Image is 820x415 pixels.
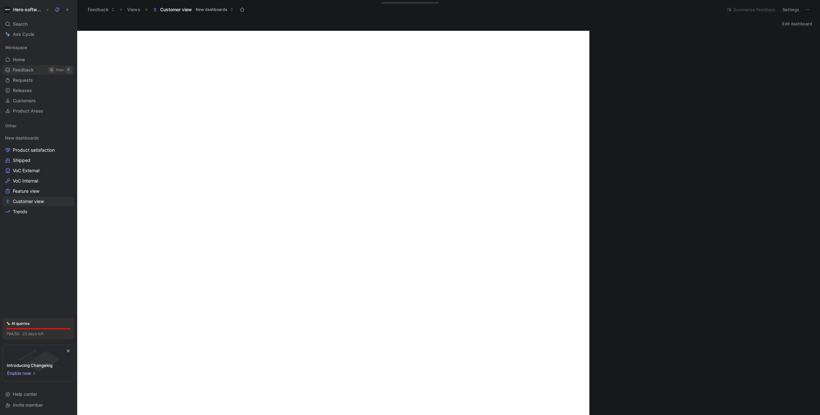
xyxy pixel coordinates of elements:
span: Releases [13,87,32,94]
span: Feature view [13,188,39,194]
div: New dashboardsProduct satisfactionShippedVoC ExternalVoC InternalFeature viewCustomer viewTrends [3,133,74,216]
h1: Hero-software [13,7,43,13]
span: Feedback [13,67,34,73]
a: Trends [3,207,74,216]
a: Requests [3,75,74,85]
button: Feedback [85,5,118,14]
span: Product satisfaction [13,147,55,153]
img: Hero-software [4,6,11,13]
div: F [65,67,72,73]
span: Shipped [13,157,30,164]
a: Feature view [3,186,74,196]
span: Ask Cycle [13,30,34,38]
div: Workspace [3,43,74,52]
div: Search [3,19,74,29]
div: Introducing Changelog [7,361,53,369]
a: Releases [3,86,74,95]
a: Customer view [3,197,74,206]
span: Search [13,20,28,28]
span: VoC Internal [13,178,38,184]
span: VoC External [13,167,39,174]
a: FeedbackGthenF [3,65,74,75]
a: Home [3,55,74,64]
span: Requests [13,77,33,83]
div: Other [3,121,74,131]
a: VoC Internal [3,176,74,186]
span: New dashboards [5,135,39,141]
span: Customer view [160,6,192,13]
button: Settings [780,5,802,14]
div: G [48,67,55,73]
div: 764/50 · 23 days left [6,331,44,337]
button: Edit dashboard [779,19,815,28]
span: Customer view [13,198,44,205]
a: Shipped [3,156,74,165]
span: Home [13,56,25,63]
span: Product Areas [13,108,43,114]
button: Summarize Feedback [724,5,778,14]
div: AI queries [6,320,29,327]
div: Other [3,121,74,132]
span: Other [5,123,17,129]
button: Views [124,5,143,14]
a: Product satisfaction [3,145,74,155]
button: Customer viewNew dashboards [150,5,236,14]
span: Invite member [13,402,43,408]
div: New dashboards [3,133,74,143]
div: Help center [3,389,74,399]
div: then [56,67,64,73]
img: bg-BLZuj68n.svg [8,345,69,378]
a: Customers [3,96,74,106]
span: Enable now [7,369,32,377]
button: Enable now [7,369,37,377]
a: Ask Cycle [3,30,74,39]
a: VoC External [3,166,74,175]
button: Hero-softwareHero-software [3,5,51,14]
span: New dashboards [196,6,227,13]
span: Trends [13,208,27,215]
a: Product Areas [3,106,74,116]
span: Customers [13,97,36,104]
span: Help center [13,391,37,397]
span: Workspace [5,44,27,51]
div: Invite member [3,400,74,410]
